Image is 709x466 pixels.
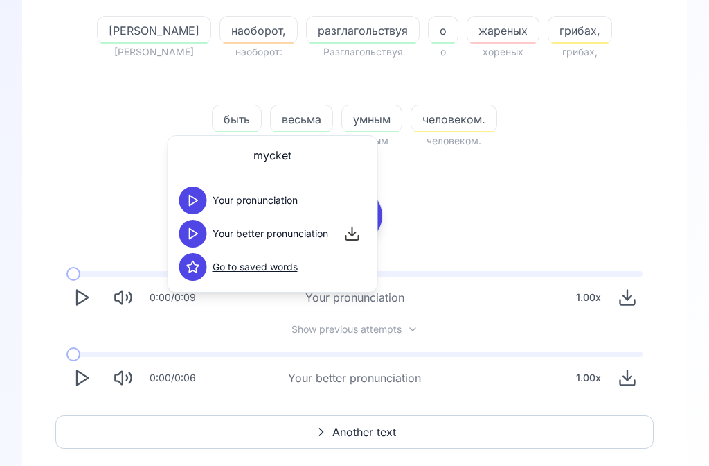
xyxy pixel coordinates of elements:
button: разглагольствуя [306,17,420,44]
button: наоборот, [219,17,298,44]
button: Another text [55,416,654,449]
div: 0:00 / 0:06 [150,372,196,386]
span: Разглагольствуя [306,44,420,61]
div: 0:00 / 0:09 [150,291,196,305]
span: весьма [271,112,332,128]
span: человеком. [411,133,497,150]
span: Быть [212,133,262,150]
span: [PERSON_NAME] [98,23,210,40]
span: о [428,44,458,61]
span: грибах, [548,44,612,61]
span: жареных [467,23,539,40]
span: наоборот: [219,44,298,61]
button: о [428,17,458,44]
button: жареных [467,17,539,44]
div: Your pronunciation [305,290,404,307]
span: грибах, [548,23,611,40]
div: 1.00 x [571,284,607,312]
span: быть [213,112,261,128]
button: весьма [270,105,333,133]
button: Show previous attempts [280,325,429,336]
a: Go to saved words [213,261,298,275]
button: умным [341,105,402,133]
span: Another text [332,424,396,441]
button: [PERSON_NAME] [97,17,211,44]
div: 1.00 x [571,365,607,392]
span: весьма [270,133,333,150]
button: Download audio [612,283,643,313]
button: Mute [108,363,138,394]
button: грибах, [548,17,612,44]
span: умным [342,112,402,128]
span: Your better pronunciation [213,227,328,241]
span: умным [341,133,402,150]
span: наоборот, [220,23,297,40]
span: mycket [253,148,291,164]
div: Your better pronunciation [288,370,421,387]
button: Mute [108,283,138,313]
span: Your pronunciation [213,194,298,208]
button: Download audio [612,363,643,394]
span: хореных [467,44,539,61]
button: Play [66,363,97,394]
span: о [429,23,458,40]
button: Play [66,283,97,313]
span: [PERSON_NAME] [97,44,211,61]
span: Show previous attempts [291,323,402,337]
button: человеком. [411,105,497,133]
span: разглагольствуя [307,23,419,40]
button: быть [212,105,262,133]
span: человеком. [411,112,496,128]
